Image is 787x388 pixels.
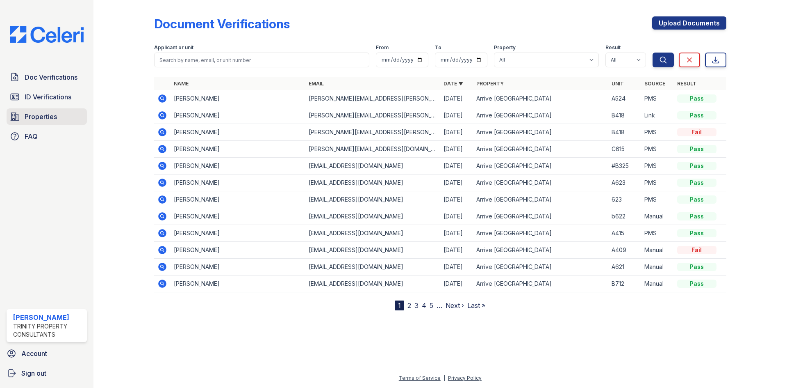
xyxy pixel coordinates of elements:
[473,124,608,141] td: Arrive [GEOGRAPHIC_DATA]
[305,124,440,141] td: [PERSON_NAME][EMAIL_ADDRESS][PERSON_NAME][DOMAIN_NAME]
[677,246,716,254] div: Fail
[171,208,305,225] td: [PERSON_NAME]
[608,124,641,141] td: B418
[644,80,665,87] a: Source
[608,225,641,242] td: A415
[3,345,90,362] a: Account
[305,259,440,276] td: [EMAIL_ADDRESS][DOMAIN_NAME]
[677,229,716,237] div: Pass
[440,107,473,124] td: [DATE]
[677,80,696,87] a: Result
[641,141,674,158] td: PMS
[677,280,716,288] div: Pass
[677,145,716,153] div: Pass
[174,80,189,87] a: Name
[473,107,608,124] td: Arrive [GEOGRAPHIC_DATA]
[641,276,674,292] td: Manual
[440,208,473,225] td: [DATE]
[171,141,305,158] td: [PERSON_NAME]
[305,141,440,158] td: [PERSON_NAME][EMAIL_ADDRESS][DOMAIN_NAME]
[641,259,674,276] td: Manual
[608,90,641,107] td: A524
[154,53,369,67] input: Search by name, email, or unit number
[608,208,641,225] td: b622
[440,141,473,158] td: [DATE]
[444,375,445,381] div: |
[440,174,473,191] td: [DATE]
[473,225,608,242] td: Arrive [GEOGRAPHIC_DATA]
[171,276,305,292] td: [PERSON_NAME]
[641,90,674,107] td: PMS
[171,174,305,191] td: [PERSON_NAME]
[171,259,305,276] td: [PERSON_NAME]
[641,107,674,124] td: Link
[435,44,441,51] label: To
[652,16,726,30] a: Upload Documents
[677,195,716,204] div: Pass
[440,225,473,242] td: [DATE]
[3,26,90,43] img: CE_Logo_Blue-a8612792a0a2168367f1c8372b55b34899dd931a85d93a1a3d3e32e68fde9ad4.png
[7,108,87,125] a: Properties
[608,276,641,292] td: B712
[641,158,674,174] td: PMS
[309,80,324,87] a: Email
[641,124,674,141] td: PMS
[3,365,90,381] a: Sign out
[25,72,77,82] span: Doc Verifications
[677,179,716,187] div: Pass
[608,242,641,259] td: A409
[473,90,608,107] td: Arrive [GEOGRAPHIC_DATA]
[25,112,57,122] span: Properties
[305,107,440,124] td: [PERSON_NAME][EMAIL_ADDRESS][PERSON_NAME][DOMAIN_NAME]
[641,208,674,225] td: Manual
[171,107,305,124] td: [PERSON_NAME]
[473,191,608,208] td: Arrive [GEOGRAPHIC_DATA]
[641,225,674,242] td: PMS
[13,322,84,339] div: Trinity Property Consultants
[7,89,87,105] a: ID Verifications
[305,208,440,225] td: [EMAIL_ADDRESS][DOMAIN_NAME]
[154,16,290,31] div: Document Verifications
[154,44,193,51] label: Applicant or unit
[608,174,641,191] td: A623
[422,301,426,310] a: 4
[467,301,485,310] a: Last »
[171,158,305,174] td: [PERSON_NAME]
[677,263,716,271] div: Pass
[605,44,621,51] label: Result
[13,312,84,322] div: [PERSON_NAME]
[305,174,440,191] td: [EMAIL_ADDRESS][DOMAIN_NAME]
[305,242,440,259] td: [EMAIL_ADDRESS][DOMAIN_NAME]
[473,276,608,292] td: Arrive [GEOGRAPHIC_DATA]
[473,259,608,276] td: Arrive [GEOGRAPHIC_DATA]
[305,158,440,174] td: [EMAIL_ADDRESS][DOMAIN_NAME]
[641,191,674,208] td: PMS
[414,301,419,310] a: 3
[171,124,305,141] td: [PERSON_NAME]
[171,225,305,242] td: [PERSON_NAME]
[641,242,674,259] td: Manual
[25,92,71,102] span: ID Verifications
[305,225,440,242] td: [EMAIL_ADDRESS][DOMAIN_NAME]
[448,375,482,381] a: Privacy Policy
[171,90,305,107] td: [PERSON_NAME]
[305,191,440,208] td: [EMAIL_ADDRESS][DOMAIN_NAME]
[494,44,516,51] label: Property
[677,111,716,119] div: Pass
[473,158,608,174] td: Arrive [GEOGRAPHIC_DATA]
[446,301,464,310] a: Next ›
[473,174,608,191] td: Arrive [GEOGRAPHIC_DATA]
[677,128,716,136] div: Fail
[473,141,608,158] td: Arrive [GEOGRAPHIC_DATA]
[437,301,442,310] span: …
[444,80,463,87] a: Date ▼
[305,276,440,292] td: [EMAIL_ADDRESS][DOMAIN_NAME]
[476,80,504,87] a: Property
[440,90,473,107] td: [DATE]
[440,158,473,174] td: [DATE]
[608,107,641,124] td: B418
[25,131,38,141] span: FAQ
[612,80,624,87] a: Unit
[407,301,411,310] a: 2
